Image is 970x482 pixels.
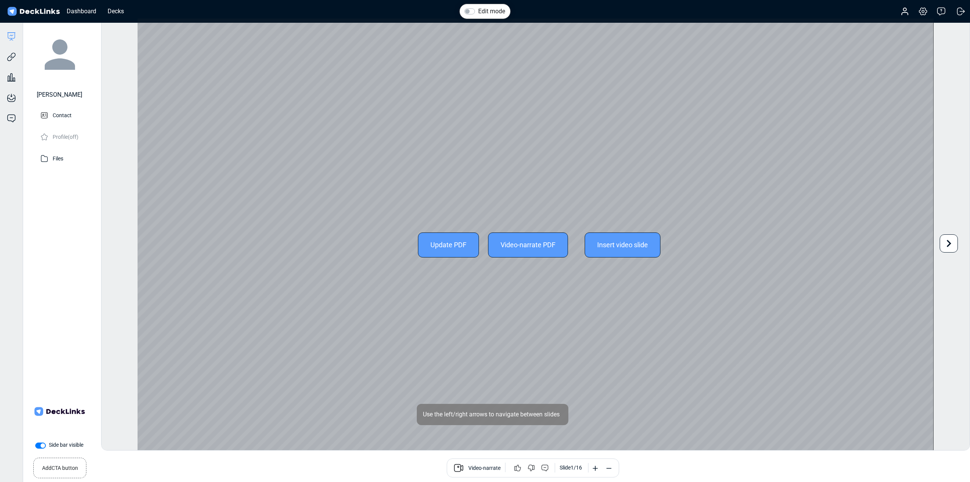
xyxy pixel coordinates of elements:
[104,6,128,16] div: Decks
[53,132,78,141] p: Profile (off)
[560,464,582,472] div: Slide 1 / 16
[33,385,86,438] img: Company Banner
[478,7,505,16] label: Edit mode
[585,232,660,257] div: Insert video slide
[6,6,61,17] img: DeckLinks
[53,110,72,119] p: Contact
[49,441,83,449] label: Side bar visible
[53,153,63,163] p: Files
[488,232,568,257] div: Video-narrate PDF
[63,6,100,16] div: Dashboard
[37,90,82,99] div: [PERSON_NAME]
[418,232,479,257] div: Update PDF
[468,464,501,473] span: Video-narrate
[42,461,78,472] small: Add CTA button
